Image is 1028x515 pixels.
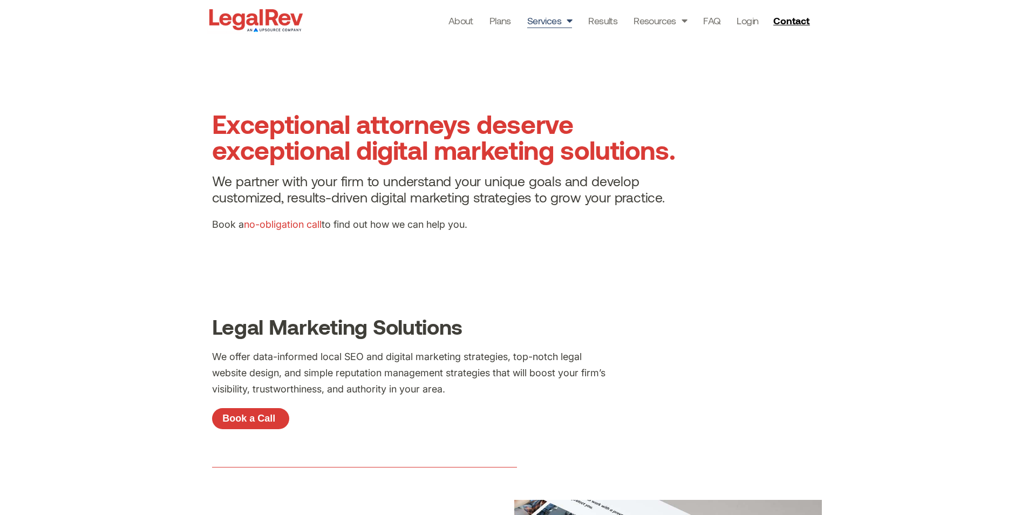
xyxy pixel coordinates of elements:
[703,13,720,28] a: FAQ
[212,216,693,233] p: Book a to find out how we can help you.​
[489,13,511,28] a: Plans
[769,12,816,29] a: Contact
[222,414,275,423] span: Book a Call
[737,13,758,28] a: Login
[527,13,573,28] a: Services
[588,13,617,28] a: Results
[212,173,693,206] h4: We partner with your firm to understand your unique goals and develop customized, results-driven ...
[773,16,809,25] span: Contact
[448,13,473,28] a: About
[212,316,816,338] h2: Legal Marketing Solutions
[448,13,759,28] nav: Menu
[212,111,693,162] h1: Exceptional attorneys deserve exceptional digital marketing solutions.
[212,408,289,430] a: Book a Call
[212,349,605,397] p: We offer data-informed local SEO and digital marketing strategies, top-notch legal website design...
[634,13,687,28] a: Resources
[244,219,322,230] a: no-obligation call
